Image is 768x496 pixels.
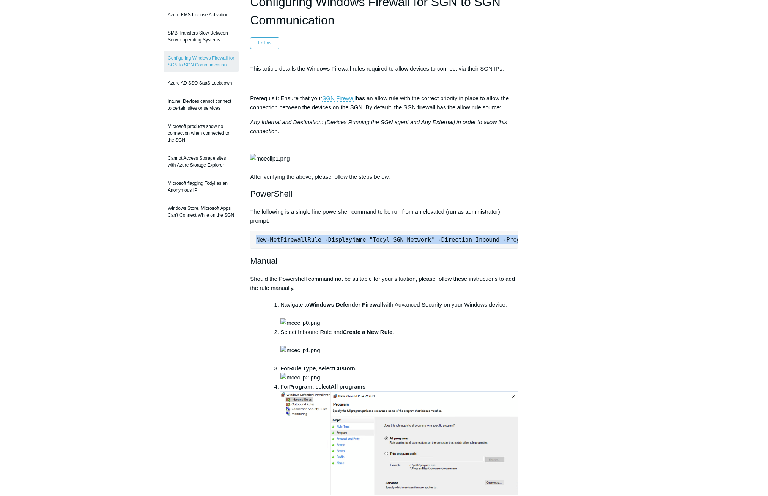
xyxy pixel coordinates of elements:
[250,207,518,225] p: The following is a single line powershell command to be run from an elevated (run as administrato...
[164,76,239,90] a: Azure AD SSO SaaS Lockdown
[280,300,518,328] li: Navigate to with Advanced Security on your Windows device.
[250,119,507,134] em: Any Internal and Destination: [Devices Running the SGN agent and Any External] in order to allow ...
[164,201,239,222] a: Windows Store, Microsoft Apps Can't Connect While on the SGN
[164,94,239,115] a: Intune: Devices cannot connect to certain sites or services
[250,187,518,200] h2: PowerShell
[250,274,518,293] p: Should the Powershell command not be suitable for your situation, please follow these instruction...
[280,328,518,364] li: Select Inbound Rule and .
[164,26,239,47] a: SMB Transfers Slow Between Server operating Systems
[164,176,239,197] a: Microsoft flagging Todyl as an Anonymous IP
[164,8,239,22] a: Azure KMS License Activation
[334,365,357,372] strong: Custom.
[250,94,518,112] p: Prerequisit: Ensure that your has an allow rule with the correct priority in place to allow the c...
[322,95,356,102] a: SGN Firewall
[250,231,518,249] pre: New-NetFirewallRule -DisplayName "Todyl SGN Network" -Direction Inbound -Program Any -LocalAddres...
[250,37,279,49] button: Follow Article
[250,64,518,73] p: This article details the Windows Firewall rules required to allow devices to connect via their SG...
[164,119,239,147] a: Microsoft products show no connection when connected to the SGN
[343,329,392,335] strong: Create a New Rule
[289,383,313,390] strong: Program
[280,364,518,382] li: For , select
[250,118,518,181] p: After verifying the above, please follow the steps below.
[289,365,316,372] strong: Rule Type
[309,301,383,308] strong: Windows Defender Firewall
[164,151,239,172] a: Cannot Access Storage sites with Azure Storage Explorer
[280,318,320,328] img: mceclip0.png
[250,154,290,163] img: mceclip1.png
[250,254,518,268] h2: Manual
[280,346,320,355] img: mceclip1.png
[164,51,239,72] a: Configuring Windows Firewall for SGN to SGN Communication
[280,373,320,382] img: mceclip2.png
[330,383,366,390] strong: All programs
